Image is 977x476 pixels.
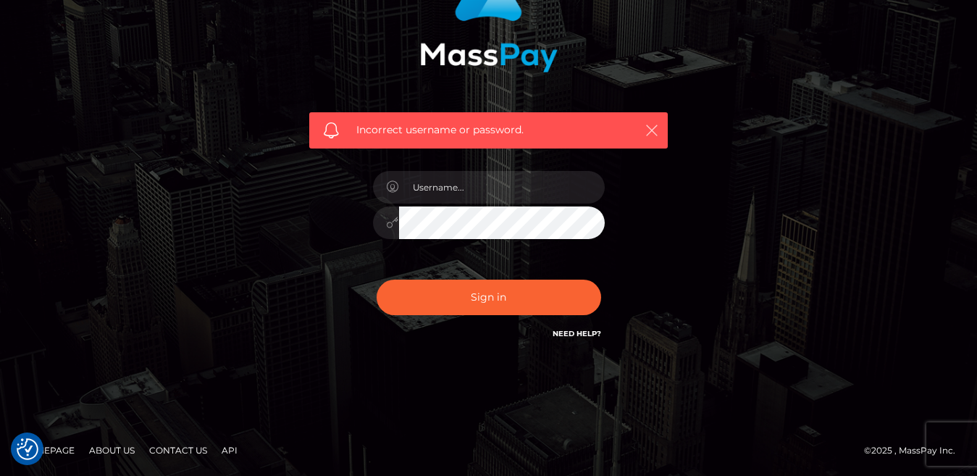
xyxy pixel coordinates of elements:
div: © 2025 , MassPay Inc. [864,443,966,459]
button: Sign in [377,280,601,315]
input: Username... [399,171,605,204]
a: About Us [83,439,141,462]
a: Contact Us [143,439,213,462]
span: Incorrect username or password. [356,122,621,138]
a: Need Help? [553,329,601,338]
a: Homepage [16,439,80,462]
button: Consent Preferences [17,438,38,460]
a: API [216,439,243,462]
img: Revisit consent button [17,438,38,460]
